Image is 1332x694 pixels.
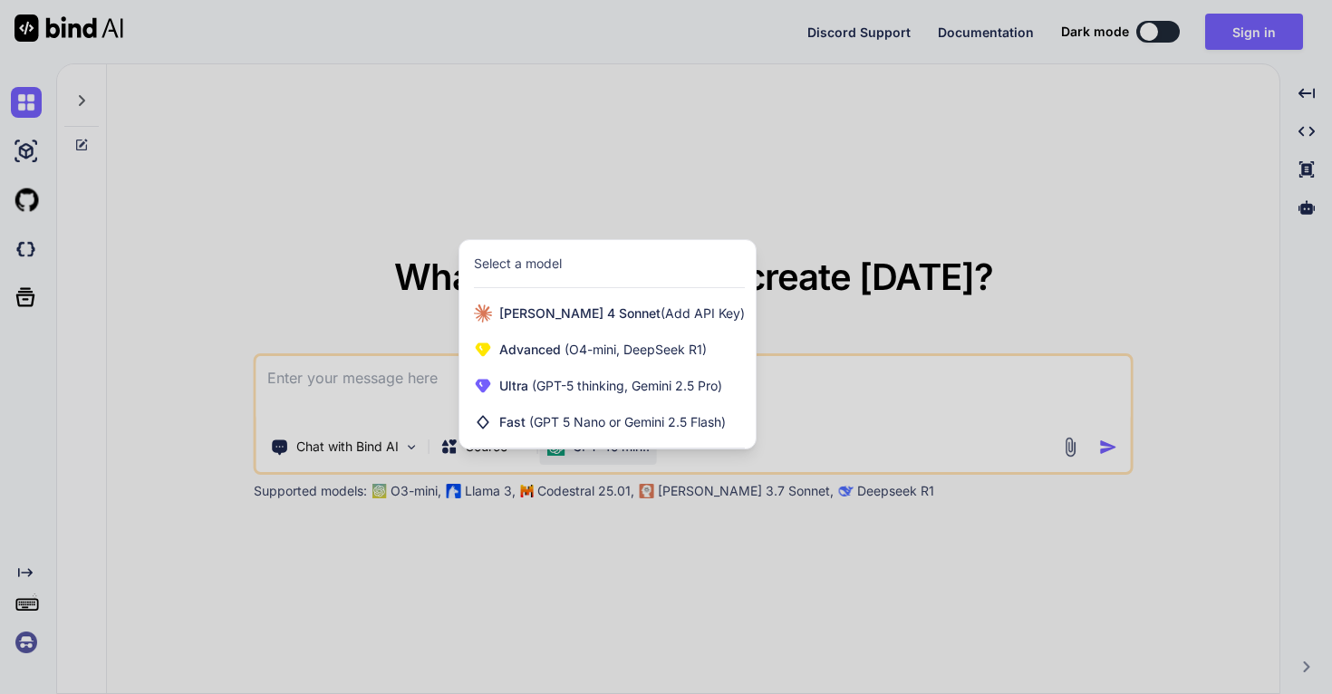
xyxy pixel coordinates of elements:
[499,341,707,359] span: Advanced
[661,305,745,321] span: (Add API Key)
[499,377,722,395] span: Ultra
[499,413,726,431] span: Fast
[474,255,562,273] div: Select a model
[528,378,722,393] span: (GPT-5 thinking, Gemini 2.5 Pro)
[529,414,726,429] span: (GPT 5 Nano or Gemini 2.5 Flash)
[499,304,745,323] span: [PERSON_NAME] 4 Sonnet
[561,342,707,357] span: (O4-mini, DeepSeek R1)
